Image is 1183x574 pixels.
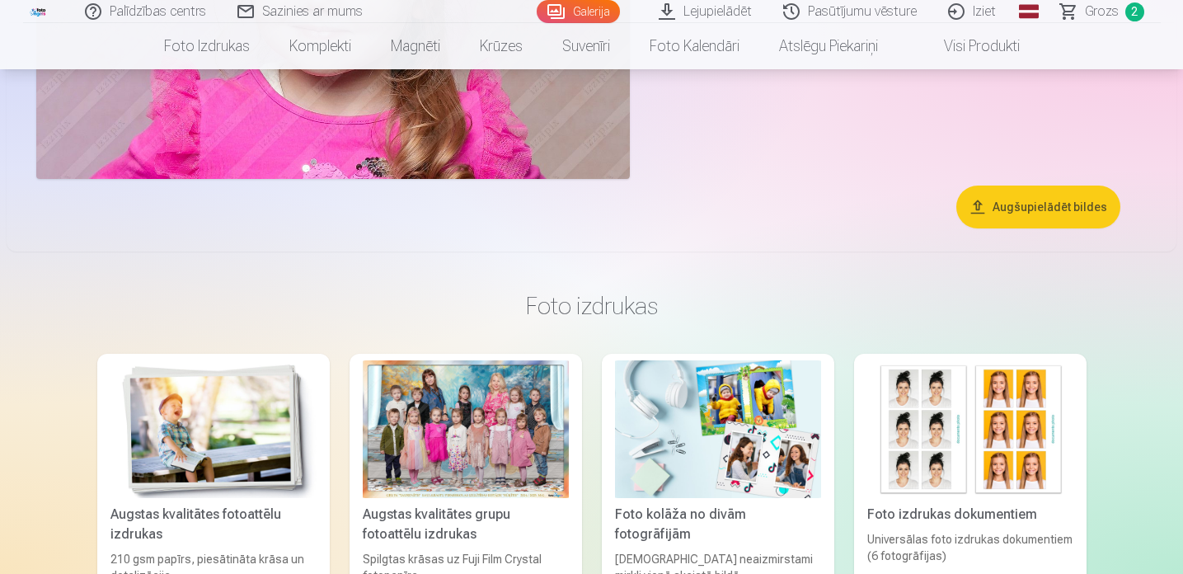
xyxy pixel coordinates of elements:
div: Foto izdrukas dokumentiem [861,505,1080,525]
img: Augstas kvalitātes fotoattēlu izdrukas [110,360,317,498]
a: Foto izdrukas [144,23,270,69]
a: Atslēgu piekariņi [759,23,898,69]
span: Grozs [1085,2,1119,21]
img: Foto kolāža no divām fotogrāfijām [615,360,821,498]
a: Magnēti [371,23,460,69]
div: Augstas kvalitātes grupu fotoattēlu izdrukas [356,505,575,544]
a: Visi produkti [898,23,1040,69]
h3: Foto izdrukas [110,291,1073,321]
a: Foto kalendāri [630,23,759,69]
img: /fa1 [30,7,48,16]
div: Foto kolāža no divām fotogrāfijām [608,505,828,544]
a: Komplekti [270,23,371,69]
span: 2 [1125,2,1144,21]
div: Augstas kvalitātes fotoattēlu izdrukas [104,505,323,544]
a: Suvenīri [542,23,630,69]
a: Krūzes [460,23,542,69]
button: Augšupielādēt bildes [956,186,1120,228]
img: Foto izdrukas dokumentiem [867,360,1073,498]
